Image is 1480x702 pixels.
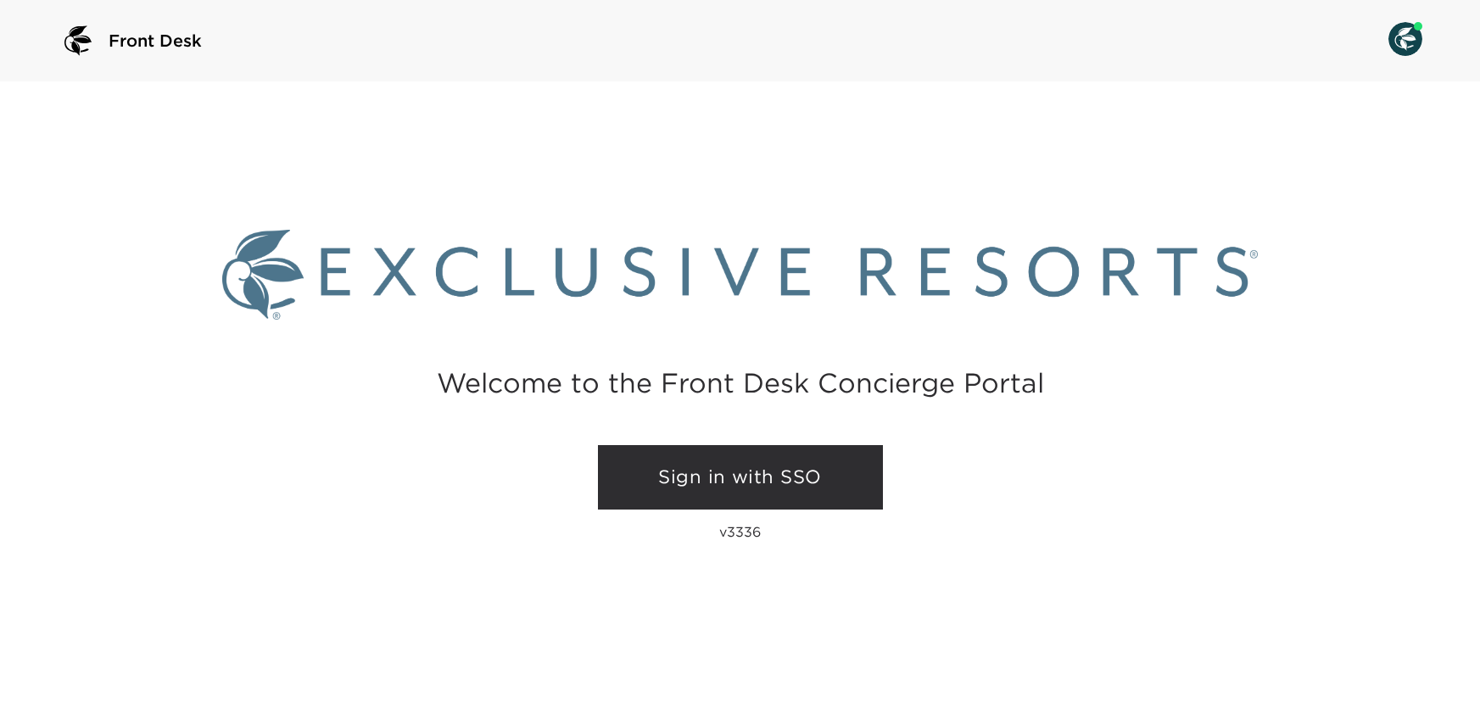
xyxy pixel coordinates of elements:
p: v3336 [719,523,761,540]
h2: Welcome to the Front Desk Concierge Portal [437,370,1044,396]
span: Front Desk [109,29,202,53]
img: logo [58,20,98,61]
img: User [1388,22,1422,56]
img: Exclusive Resorts logo [222,230,1259,320]
a: Sign in with SSO [598,445,883,510]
